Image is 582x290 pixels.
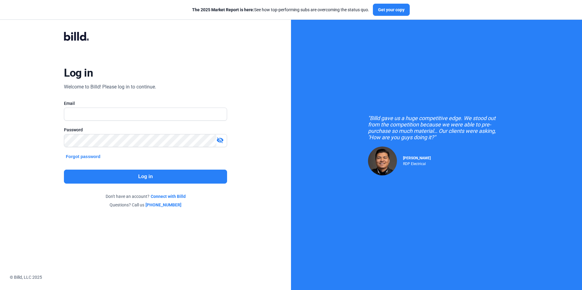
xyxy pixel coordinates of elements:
mat-icon: visibility_off [216,136,224,144]
span: [PERSON_NAME] [403,156,431,160]
span: The 2025 Market Report is here: [192,7,254,12]
div: "Billd gave us a huge competitive edge. We stood out from the competition because we were able to... [368,115,505,140]
div: See how top-performing subs are overcoming the status quo. [192,7,369,13]
a: Connect with Billd [151,193,186,199]
div: Questions? Call us [64,202,227,208]
button: Forgot password [64,153,102,160]
div: Don't have an account? [64,193,227,199]
div: Welcome to Billd! Please log in to continue. [64,83,156,91]
div: RDP Electrical [403,160,431,166]
div: Password [64,127,227,133]
div: Email [64,100,227,106]
button: Log in [64,170,227,184]
img: Raul Pacheco [368,147,397,175]
button: Get your copy [373,4,410,16]
a: [PHONE_NUMBER] [145,202,181,208]
div: Log in [64,66,93,80]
